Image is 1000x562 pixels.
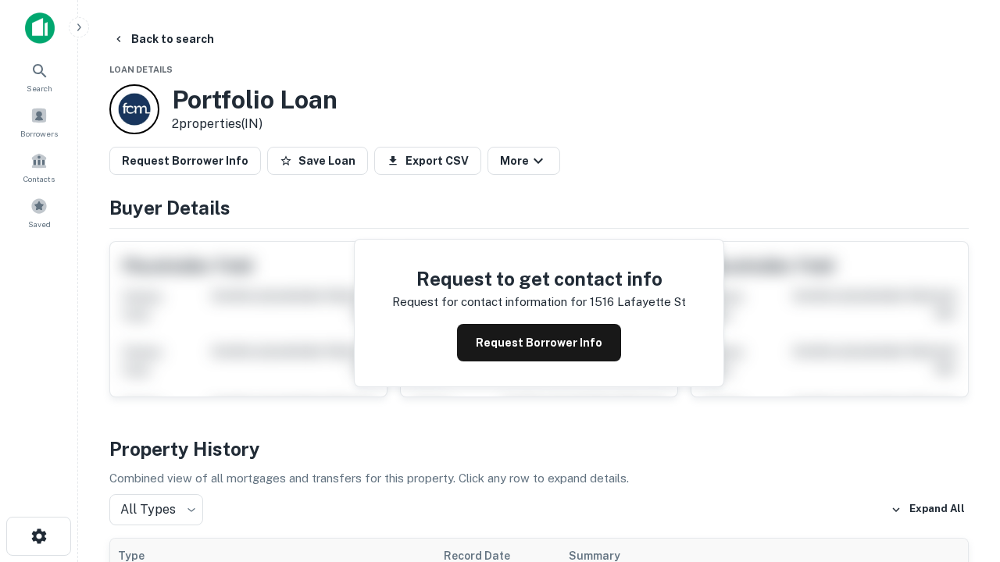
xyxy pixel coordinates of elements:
h4: Request to get contact info [392,265,686,293]
h3: Portfolio Loan [172,85,337,115]
h4: Buyer Details [109,194,969,222]
span: Borrowers [20,127,58,140]
iframe: Chat Widget [922,387,1000,462]
img: capitalize-icon.png [25,12,55,44]
a: Borrowers [5,101,73,143]
button: Save Loan [267,147,368,175]
span: Loan Details [109,65,173,74]
button: Expand All [887,498,969,521]
a: Search [5,55,73,98]
button: Request Borrower Info [109,147,261,175]
button: Request Borrower Info [457,324,621,361]
span: Saved [28,218,51,230]
p: 2 properties (IN) [172,115,337,133]
p: 1516 lafayette st [590,293,686,311]
button: Export CSV [374,147,481,175]
p: Request for contact information for [392,293,587,311]
h4: Property History [109,435,969,463]
button: Back to search [106,25,220,53]
div: All Types [109,494,203,525]
p: Combined view of all mortgages and transfers for this property. Click any row to expand details. [109,469,969,488]
a: Contacts [5,146,73,188]
button: More [487,147,560,175]
a: Saved [5,191,73,233]
span: Search [27,82,52,94]
span: Contacts [23,173,55,185]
